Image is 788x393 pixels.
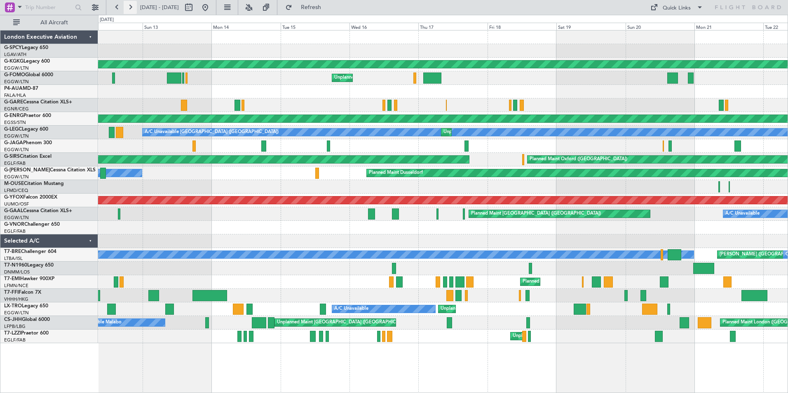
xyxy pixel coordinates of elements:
div: Mon 14 [211,23,280,30]
a: EGLF/FAB [4,160,26,166]
div: Sun 20 [626,23,694,30]
span: M-OUSE [4,181,24,186]
a: P4-AUAMD-87 [4,86,38,91]
a: FALA/HLA [4,92,26,98]
a: T7-EMIHawker 900XP [4,276,54,281]
a: G-SIRSCitation Excel [4,154,52,159]
span: T7-N1960 [4,263,27,268]
a: G-KGKGLegacy 600 [4,59,50,64]
div: Unplanned Maint [GEOGRAPHIC_DATA] ([GEOGRAPHIC_DATA]) [513,330,648,342]
span: G-[PERSON_NAME] [4,168,50,173]
a: UUMO/OSF [4,201,29,207]
a: G-YFOXFalcon 2000EX [4,195,57,200]
a: EGLF/FAB [4,337,26,343]
a: T7-BREChallenger 604 [4,249,56,254]
a: EGGW/LTN [4,174,29,180]
div: Quick Links [663,4,691,12]
div: Planned Maint [PERSON_NAME] [523,276,591,288]
div: Unplanned Maint [US_STATE] ([GEOGRAPHIC_DATA]) [334,72,446,84]
span: G-SPCY [4,45,22,50]
span: T7-EMI [4,276,20,281]
div: Sat 19 [556,23,625,30]
span: G-FOMO [4,73,25,77]
div: A/C Unavailable [GEOGRAPHIC_DATA] ([GEOGRAPHIC_DATA]) [145,126,279,138]
div: Planned Maint Dusseldorf [369,167,423,179]
a: EGGW/LTN [4,79,29,85]
a: G-JAGAPhenom 300 [4,140,52,145]
div: Planned Maint [GEOGRAPHIC_DATA] ([GEOGRAPHIC_DATA]) [471,208,601,220]
a: EGGW/LTN [4,215,29,221]
a: EGSS/STN [4,119,26,126]
a: T7-N1960Legacy 650 [4,263,54,268]
a: LGAV/ATH [4,51,26,58]
div: Planned Maint Oxford ([GEOGRAPHIC_DATA]) [530,153,627,166]
span: T7-FFI [4,290,19,295]
a: M-OUSECitation Mustang [4,181,64,186]
a: VHHH/HKG [4,296,28,302]
a: EGGW/LTN [4,147,29,153]
a: G-ENRGPraetor 600 [4,113,51,118]
div: Sat 12 [74,23,143,30]
span: CS-JHH [4,317,22,322]
a: G-VNORChallenger 650 [4,222,60,227]
a: EGGW/LTN [4,65,29,71]
div: Fri 18 [488,23,556,30]
a: LFPB/LBG [4,323,26,330]
a: G-LEGCLegacy 600 [4,127,48,132]
a: LX-TROLegacy 650 [4,304,48,309]
a: LTBA/ISL [4,255,23,262]
a: CS-JHHGlobal 6000 [4,317,50,322]
input: Trip Number [25,1,73,14]
a: G-SPCYLegacy 650 [4,45,48,50]
span: Refresh [294,5,328,10]
div: A/C Unavailable [725,208,760,220]
div: Thu 17 [418,23,487,30]
span: G-YFOX [4,195,23,200]
a: EGGW/LTN [4,133,29,139]
span: G-VNOR [4,222,24,227]
a: LFMD/CEQ [4,187,28,194]
div: Mon 21 [694,23,763,30]
span: [DATE] - [DATE] [140,4,179,11]
div: Unplanned Maint [GEOGRAPHIC_DATA] ([GEOGRAPHIC_DATA]) [277,316,413,329]
span: P4-AUA [4,86,23,91]
span: T7-BRE [4,249,21,254]
span: G-ENRG [4,113,23,118]
div: A/C Unavailable [334,303,368,315]
a: G-GARECessna Citation XLS+ [4,100,72,105]
a: EGGW/LTN [4,310,29,316]
div: Tue 15 [281,23,349,30]
span: T7-LZZI [4,331,21,336]
span: G-GARE [4,100,23,105]
div: Wed 16 [349,23,418,30]
a: T7-FFIFalcon 7X [4,290,41,295]
div: [DATE] [100,16,114,23]
div: Sun 13 [143,23,211,30]
a: G-FOMOGlobal 6000 [4,73,53,77]
span: G-GAAL [4,208,23,213]
button: Refresh [281,1,331,14]
span: G-LEGC [4,127,22,132]
span: G-KGKG [4,59,23,64]
span: All Aircraft [21,20,87,26]
span: LX-TRO [4,304,22,309]
a: G-GAALCessna Citation XLS+ [4,208,72,213]
a: G-[PERSON_NAME]Cessna Citation XLS [4,168,96,173]
a: EGLF/FAB [4,228,26,234]
button: Quick Links [646,1,707,14]
a: DNMM/LOS [4,269,30,275]
button: All Aircraft [9,16,89,29]
a: LFMN/NCE [4,283,28,289]
span: G-JAGA [4,140,23,145]
span: G-SIRS [4,154,20,159]
div: Unplanned Maint Dusseldorf [441,303,500,315]
a: T7-LZZIPraetor 600 [4,331,49,336]
a: EGNR/CEG [4,106,29,112]
div: Unplanned Maint [GEOGRAPHIC_DATA] ([GEOGRAPHIC_DATA]) [443,126,579,138]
